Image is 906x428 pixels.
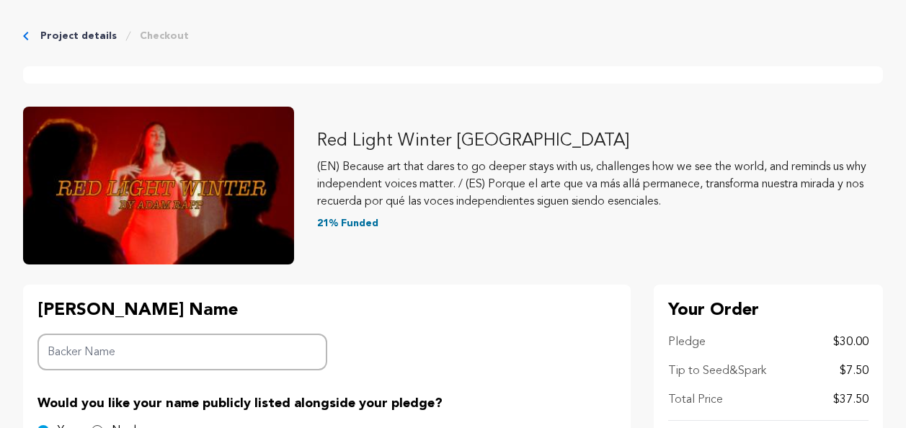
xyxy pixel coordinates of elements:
p: Would you like your name publicly listed alongside your pledge? [37,393,616,414]
p: 21% Funded [317,216,883,231]
a: Project details [40,29,117,43]
p: $30.00 [833,334,869,351]
p: (EN) Because art that dares to go deeper stays with us, challenges how we see the world, and remi... [317,159,883,210]
p: Red Light Winter [GEOGRAPHIC_DATA] [317,130,883,153]
input: Backer Name [37,334,327,370]
img: Red Light Winter Los Angeles image [23,107,294,264]
p: $7.50 [840,362,869,380]
div: Breadcrumb [23,29,883,43]
p: Total Price [668,391,723,409]
p: $37.50 [833,391,869,409]
p: Tip to Seed&Spark [668,362,766,380]
p: [PERSON_NAME] Name [37,299,327,322]
a: Checkout [140,29,189,43]
p: Pledge [668,334,706,351]
p: Your Order [668,299,869,322]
